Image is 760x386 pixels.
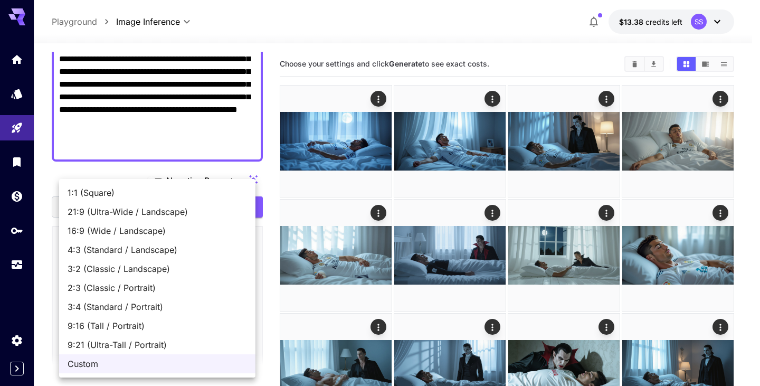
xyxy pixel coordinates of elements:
span: 2:3 (Classic / Portrait) [68,281,247,294]
span: 4:3 (Standard / Landscape) [68,243,247,256]
span: 1:1 (Square) [68,186,247,199]
span: 16:9 (Wide / Landscape) [68,224,247,237]
span: 9:21 (Ultra-Tall / Portrait) [68,338,247,351]
span: 9:16 (Tall / Portrait) [68,319,247,332]
span: 3:4 (Standard / Portrait) [68,300,247,313]
span: 21:9 (Ultra-Wide / Landscape) [68,205,247,218]
span: Custom [68,357,247,370]
span: 3:2 (Classic / Landscape) [68,262,247,275]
